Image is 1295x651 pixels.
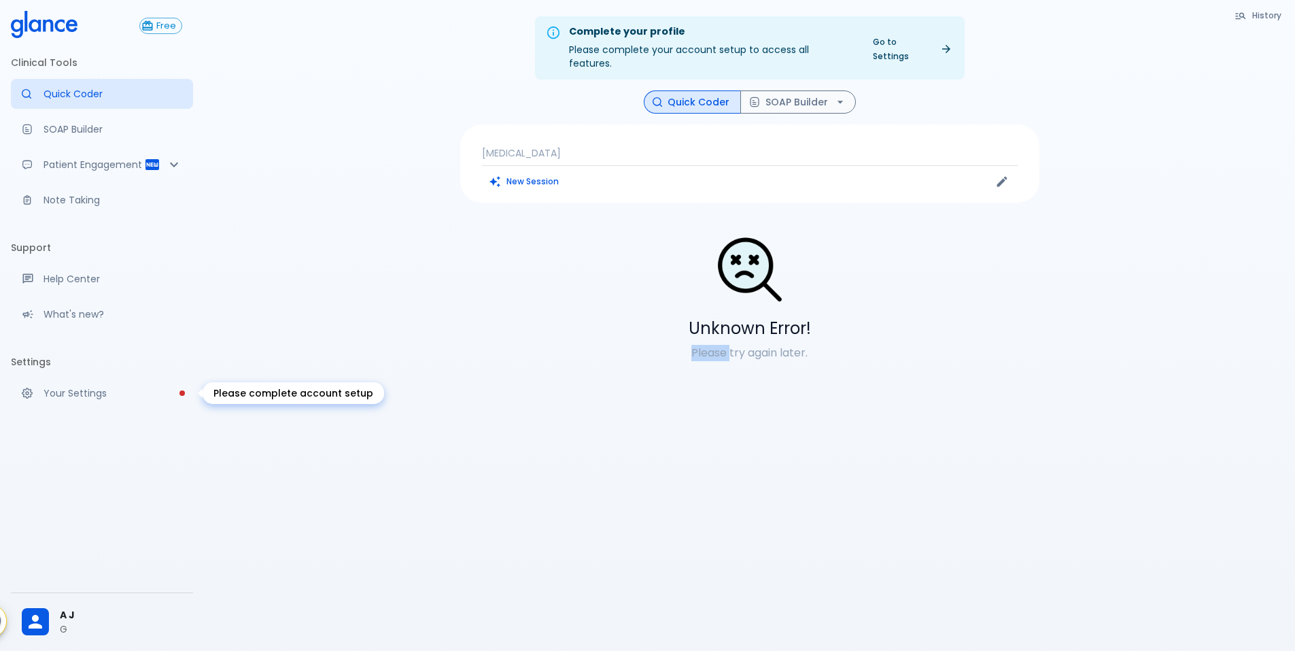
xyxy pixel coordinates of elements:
[203,382,384,404] div: Please complete account setup
[482,171,567,191] button: Clears all inputs and results.
[11,378,193,408] a: Please complete account setup
[139,18,182,34] button: Free
[44,307,182,321] p: What's new?
[11,264,193,294] a: Get help from our support team
[151,21,182,31] span: Free
[11,185,193,215] a: Advanced note-taking
[865,32,959,66] a: Go to Settings
[44,87,182,101] p: Quick Coder
[11,79,193,109] a: Moramiz: Find ICD10AM codes instantly
[11,599,193,646] div: A JG
[569,20,854,76] div: Please complete your account setup to access all features.
[992,171,1012,192] button: Edit
[11,46,193,79] li: Clinical Tools
[44,122,182,136] p: SOAP Builder
[44,272,182,286] p: Help Center
[740,90,856,114] button: SOAP Builder
[11,114,193,144] a: Docugen: Compose a clinical documentation in seconds
[11,299,193,329] div: Recent updates and feature releases
[11,346,193,378] li: Settings
[11,231,193,264] li: Support
[460,318,1039,339] h5: Unknown Error!
[44,193,182,207] p: Note Taking
[1228,5,1290,25] button: History
[460,345,1039,361] p: Please try again later.
[482,146,1018,160] p: [MEDICAL_DATA]
[44,158,144,171] p: Patient Engagement
[716,235,784,303] img: Search Not Found
[569,24,854,39] div: Complete your profile
[44,386,182,400] p: Your Settings
[644,90,741,114] button: Quick Coder
[11,150,193,180] div: Patient Reports & Referrals
[139,18,193,34] a: Click to view or change your subscription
